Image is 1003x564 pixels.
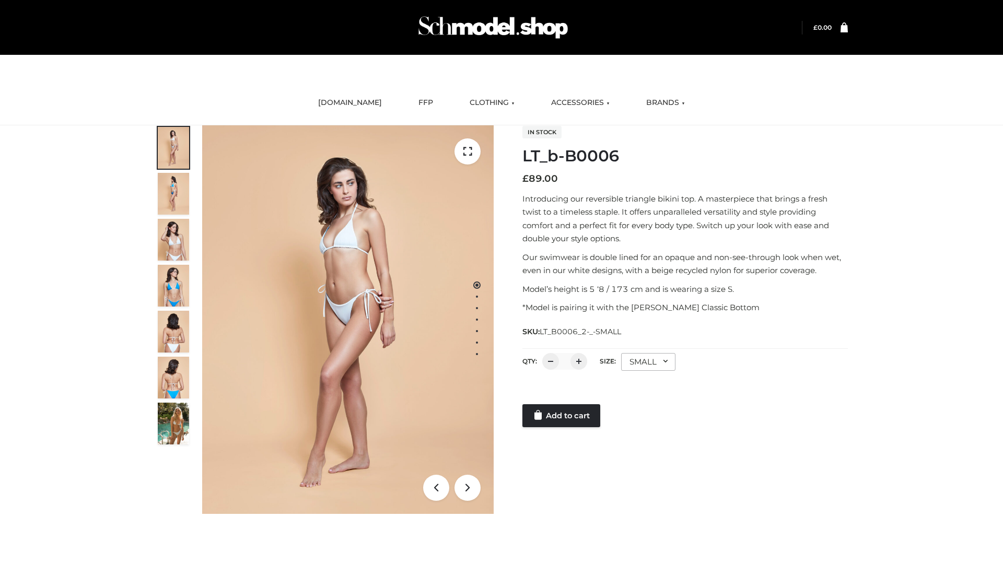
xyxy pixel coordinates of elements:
[522,357,537,365] label: QTY:
[411,91,441,114] a: FFP
[522,325,622,338] span: SKU:
[158,357,189,398] img: ArielClassicBikiniTop_CloudNine_AzureSky_OW114ECO_8-scaled.jpg
[522,147,848,166] h1: LT_b-B0006
[415,7,572,48] img: Schmodel Admin 964
[813,23,832,31] a: £0.00
[462,91,522,114] a: CLOTHING
[522,173,529,184] span: £
[540,327,621,336] span: LT_B0006_2-_-SMALL
[813,23,818,31] span: £
[522,251,848,277] p: Our swimwear is double lined for an opaque and non-see-through look when wet, even in our white d...
[158,219,189,261] img: ArielClassicBikiniTop_CloudNine_AzureSky_OW114ECO_3-scaled.jpg
[522,173,558,184] bdi: 89.00
[158,265,189,307] img: ArielClassicBikiniTop_CloudNine_AzureSky_OW114ECO_4-scaled.jpg
[522,301,848,314] p: *Model is pairing it with the [PERSON_NAME] Classic Bottom
[522,283,848,296] p: Model’s height is 5 ‘8 / 173 cm and is wearing a size S.
[158,173,189,215] img: ArielClassicBikiniTop_CloudNine_AzureSky_OW114ECO_2-scaled.jpg
[600,357,616,365] label: Size:
[638,91,693,114] a: BRANDS
[813,23,832,31] bdi: 0.00
[310,91,390,114] a: [DOMAIN_NAME]
[543,91,617,114] a: ACCESSORIES
[522,126,562,138] span: In stock
[158,127,189,169] img: ArielClassicBikiniTop_CloudNine_AzureSky_OW114ECO_1-scaled.jpg
[522,192,848,245] p: Introducing our reversible triangle bikini top. A masterpiece that brings a fresh twist to a time...
[202,125,494,514] img: ArielClassicBikiniTop_CloudNine_AzureSky_OW114ECO_1
[522,404,600,427] a: Add to cart
[158,311,189,352] img: ArielClassicBikiniTop_CloudNine_AzureSky_OW114ECO_7-scaled.jpg
[621,353,675,371] div: SMALL
[158,403,189,444] img: Arieltop_CloudNine_AzureSky2.jpg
